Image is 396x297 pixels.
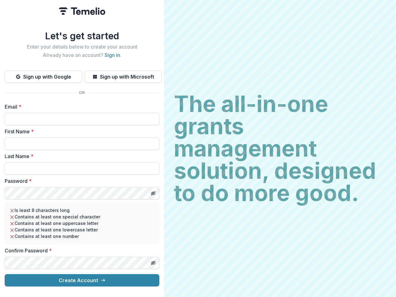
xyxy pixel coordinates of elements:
[5,30,159,41] h1: Let's get started
[10,226,154,233] li: Contains at least one lowercase letter
[10,213,154,220] li: Contains at least one special character
[148,258,158,268] button: Toggle password visibility
[59,7,105,15] img: Temelio
[10,207,154,213] li: Is least 8 characters long
[5,103,156,110] label: Email
[148,188,158,198] button: Toggle password visibility
[5,177,156,185] label: Password
[5,44,159,50] h2: Enter your details below to create your account
[105,52,120,58] a: Sign in
[5,52,159,58] h2: Already have an account? .
[5,247,156,254] label: Confirm Password
[5,71,82,83] button: Sign up with Google
[5,153,156,160] label: Last Name
[10,220,154,226] li: Contains at least one uppercase letter
[5,274,159,286] button: Create Account
[5,128,156,135] label: First Name
[84,71,162,83] button: Sign up with Microsoft
[10,233,154,239] li: Contains at least one number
